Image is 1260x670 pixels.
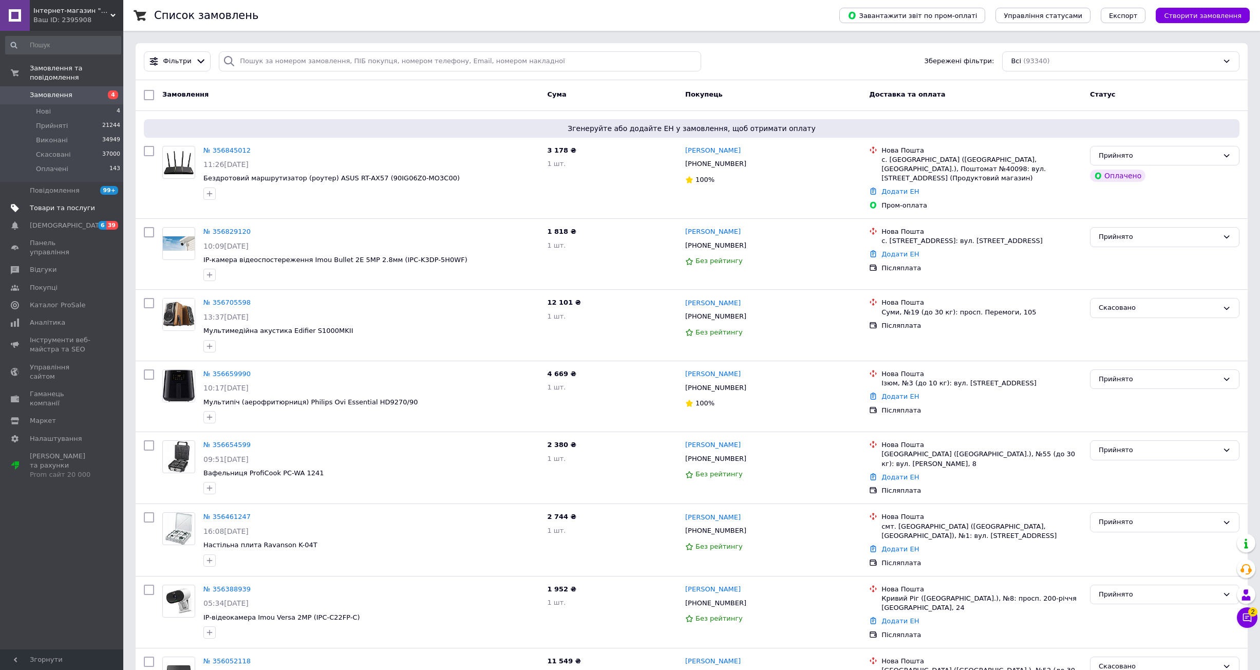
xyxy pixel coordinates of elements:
span: 39 [106,221,118,230]
span: Прийняті [36,121,68,131]
span: 11:26[DATE] [203,160,249,169]
span: [PERSON_NAME] та рахунки [30,452,95,480]
a: № 356388939 [203,585,251,593]
span: Управління статусами [1004,12,1082,20]
span: Нові [36,107,51,116]
img: Фото товару [163,299,195,330]
button: Експорт [1101,8,1146,23]
a: Фото товару [162,227,195,260]
div: с. [GEOGRAPHIC_DATA] ([GEOGRAPHIC_DATA], [GEOGRAPHIC_DATA].), Поштомат №40098: вул. [STREET_ADDRE... [881,155,1082,183]
button: Чат з покупцем2 [1237,607,1257,628]
span: 05:34[DATE] [203,599,249,607]
span: 6 [98,221,106,230]
a: № 356461247 [203,513,251,520]
a: № 356659990 [203,370,251,378]
span: 100% [695,176,714,183]
span: 13:37[DATE] [203,313,249,321]
span: 3 178 ₴ [547,146,576,154]
span: Створити замовлення [1164,12,1242,20]
div: смт. [GEOGRAPHIC_DATA] ([GEOGRAPHIC_DATA], [GEOGRAPHIC_DATA]), №1: вул. [STREET_ADDRESS] [881,522,1082,541]
a: Бездротовий маршрутизатор (роутер) ASUS RT-AX57 (90IG06Z0-MO3C00) [203,174,460,182]
span: Завантажити звіт по пром-оплаті [848,11,977,20]
span: 1 шт. [547,312,566,320]
span: Настільна плита Ravanson K-04T [203,541,317,549]
a: [PERSON_NAME] [685,146,741,156]
div: Оплачено [1090,170,1145,182]
span: Маркет [30,416,56,425]
span: 1 шт. [547,527,566,534]
div: Нова Пошта [881,227,1082,236]
span: Збережені фільтри: [925,57,994,66]
div: Післяплата [881,559,1082,568]
span: 12 101 ₴ [547,299,580,306]
img: Фото товару [163,370,194,402]
button: Створити замовлення [1156,8,1250,23]
span: Повідомлення [30,186,80,195]
span: (93340) [1023,57,1050,65]
span: Замовлення [30,90,72,100]
span: [PHONE_NUMBER] [685,384,746,392]
button: Завантажити звіт по пром-оплаті [839,8,985,23]
a: Додати ЕН [881,473,919,481]
div: Нова Пошта [881,512,1082,522]
div: Скасовано [1099,303,1218,313]
div: Прийнято [1099,445,1218,456]
span: 2 744 ₴ [547,513,576,520]
span: Аналітика [30,318,65,327]
span: Скасовані [36,150,71,159]
span: 4 [108,90,118,99]
input: Пошук за номером замовлення, ПІБ покупця, номером телефону, Email, номером накладної [219,51,701,71]
span: [PHONE_NUMBER] [685,599,746,607]
span: 1 шт. [547,383,566,391]
span: Товари та послуги [30,203,95,213]
img: Фото товару [166,441,192,473]
span: Гаманець компанії [30,389,95,408]
div: Нова Пошта [881,146,1082,155]
span: [PHONE_NUMBER] [685,527,746,534]
span: 143 [109,164,120,174]
div: Післяплата [881,264,1082,273]
div: Нова Пошта [881,298,1082,307]
a: Додати ЕН [881,188,919,195]
div: Пром-оплата [881,201,1082,210]
div: Нова Пошта [881,585,1082,594]
span: Оплачені [36,164,68,174]
a: [PERSON_NAME] [685,369,741,379]
a: Фото товару [162,585,195,618]
span: 34949 [102,136,120,145]
a: [PERSON_NAME] [685,227,741,237]
a: Фото товару [162,440,195,473]
span: 1 952 ₴ [547,585,576,593]
img: Фото товару [165,513,192,545]
img: Фото товару [163,148,195,176]
a: Фото товару [162,146,195,179]
input: Пошук [5,36,121,54]
a: Вафельниця ProfiCook PC-WA 1241 [203,469,324,477]
img: Фото товару [163,236,195,251]
span: 1 шт. [547,599,566,606]
a: Фото товару [162,512,195,545]
span: Покупець [685,90,723,98]
span: IP-відеокамера Imou Versa 2MP (IPC-C22FP-C) [203,613,360,621]
div: Прийнято [1099,232,1218,243]
a: Мультипіч (аерофритюрниця) Philips Ovi Essential HD9270/90 [203,398,418,406]
span: [PHONE_NUMBER] [685,312,746,320]
span: 21244 [102,121,120,131]
a: Фото товару [162,369,195,402]
span: Статус [1090,90,1116,98]
span: 4 [117,107,120,116]
span: Доставка та оплата [869,90,945,98]
img: Фото товару [163,587,195,615]
div: Нова Пошта [881,440,1082,450]
a: [PERSON_NAME] [685,657,741,666]
span: 100% [695,399,714,407]
span: 1 шт. [547,455,566,462]
span: Експорт [1109,12,1138,20]
span: Відгуки [30,265,57,274]
a: Мультимедійна акустика Edifier S1000MKII [203,327,353,334]
span: Покупці [30,283,58,292]
span: Без рейтингу [695,328,743,336]
div: Прийнято [1099,151,1218,161]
